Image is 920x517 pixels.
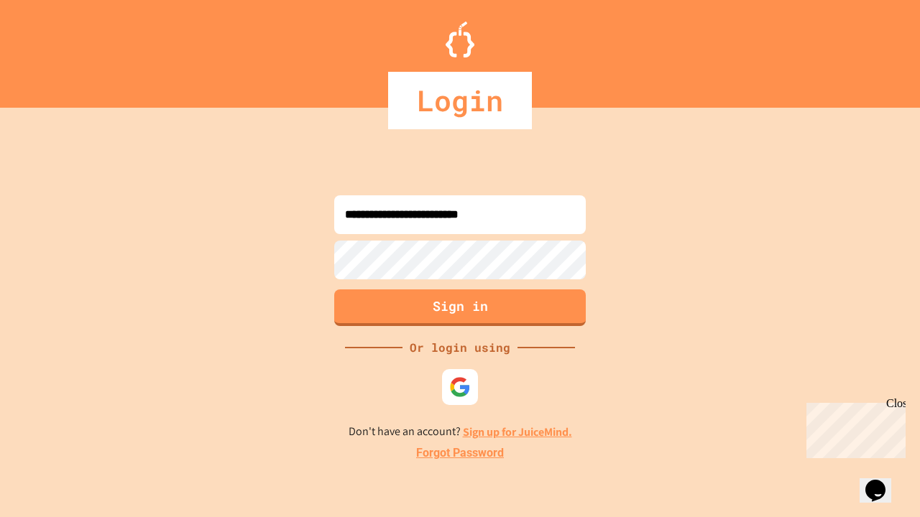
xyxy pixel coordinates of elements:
p: Don't have an account? [349,423,572,441]
iframe: chat widget [801,397,906,458]
div: Chat with us now!Close [6,6,99,91]
img: Logo.svg [446,22,474,57]
button: Sign in [334,289,586,326]
img: google-icon.svg [449,376,471,398]
a: Sign up for JuiceMind. [463,424,572,439]
iframe: chat widget [860,460,906,503]
a: Forgot Password [416,444,504,462]
div: Login [388,72,532,129]
div: Or login using [402,339,517,356]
